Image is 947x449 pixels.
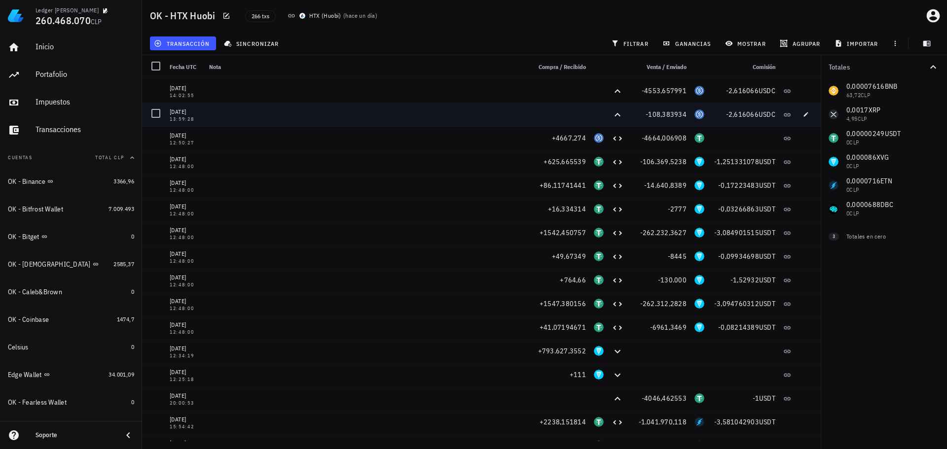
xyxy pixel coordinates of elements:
div: [DATE] [170,273,201,282]
div: Portafolio [36,69,134,79]
span: 0 [131,343,134,350]
span: filtrar [613,39,649,47]
div: [DATE] [170,296,201,306]
div: Nota [205,55,527,79]
span: 266 txs [252,11,269,22]
span: -8445 [668,252,687,261]
span: USDT [759,228,775,237]
div: 12:48:00 [170,282,201,287]
div: OK - Caleb&Brown [8,288,62,296]
div: [DATE] [170,320,201,330]
span: -4553,657991 [642,86,687,95]
div: [DATE] [170,367,201,377]
span: transacción [156,39,210,47]
a: Edge Wallet 34.001,09 [4,363,138,386]
button: filtrar [607,36,655,50]
span: -14.640,8389 [644,181,687,190]
span: 0 [131,398,134,406]
div: USDT-icon [594,204,604,214]
span: USDT [759,323,775,332]
div: USDT-icon [594,299,604,309]
div: USDT-icon [594,157,604,167]
span: -0,08214389 [718,323,759,332]
span: +1547,380156 [540,299,586,308]
span: -4664,006908 [642,134,687,142]
div: [DATE] [170,202,201,211]
span: ganancias [664,39,711,47]
div: USDC-icon [694,86,704,96]
span: USDT [759,299,775,308]
span: Compra / Recibido [539,63,586,70]
a: Impuestos [4,91,138,114]
div: 12:48:00 [170,306,201,311]
div: USDT-icon [594,417,604,427]
div: 12:50:27 [170,140,201,145]
div: OK - Coinbase [8,315,49,324]
span: -2777 [668,205,687,213]
span: USDT [759,252,775,261]
div: [DATE] [170,344,201,353]
div: HTX (Huobi) [309,11,341,21]
div: Soporte [36,431,114,439]
span: -0,03266863 [718,205,759,213]
span: -2,616066 [726,110,759,119]
span: Nota [209,63,221,70]
span: -262.312,2828 [640,299,687,308]
div: ETN-icon [694,417,704,427]
div: [DATE] [170,83,201,93]
a: OK - Bitfrost Wallet 7.009.493 [4,197,138,221]
span: 2585,37 [113,260,134,268]
span: -0,17223483 [718,181,759,190]
div: Fecha UTC [166,55,205,79]
div: USDT-icon [594,275,604,285]
span: -262.232,3627 [640,228,687,237]
span: USDT [759,417,775,426]
span: sincronizar [226,39,279,47]
a: OK - Caleb&Brown 0 [4,280,138,304]
div: Impuestos [36,97,134,106]
div: 12:48:00 [170,164,201,169]
div: 12:25:18 [170,377,201,382]
span: 260.468.070 [36,14,91,27]
div: XVG-icon [594,346,604,356]
img: HTX_Global [299,13,305,19]
span: 7.009.493 [109,205,134,212]
span: USDT [759,181,775,190]
button: transacción [150,36,216,50]
span: -1,52932 [730,276,759,284]
span: Total CLP [95,154,124,161]
span: -6961,3469 [650,323,687,332]
span: USDT [759,157,775,166]
div: USDT-icon [694,133,704,143]
div: Comisión [708,55,779,79]
div: [DATE] [170,225,201,235]
span: -3,084901515 [714,228,759,237]
div: USDT-icon [594,228,604,238]
div: [DATE] [170,131,201,140]
div: OK - Binance [8,177,45,186]
div: USDT-icon [694,393,704,403]
div: XVG-icon [694,157,704,167]
a: OK - Fearless Wallet 0 [4,390,138,414]
span: -4046,462553 [642,394,687,403]
span: -3,581042903 [714,417,759,426]
span: -2,616066 [726,86,759,95]
span: +1542,450757 [540,228,586,237]
div: Totales [829,64,927,70]
span: Venta / Enviado [647,63,687,70]
span: +41,07194671 [540,323,586,332]
div: XVG-icon [694,322,704,332]
img: LedgiFi [8,8,24,24]
div: [DATE] [170,154,201,164]
span: USDT [759,276,775,284]
span: 3 [833,233,835,241]
span: -130.000 [658,276,687,284]
span: +764,66 [560,276,586,284]
span: ( ) [343,11,377,21]
div: [DATE] [170,249,201,259]
div: Venta / Enviado [627,55,691,79]
button: sincronizar [220,36,285,50]
div: 12:48:00 [170,259,201,264]
div: Transacciones [36,125,134,134]
button: Totales [821,55,947,79]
